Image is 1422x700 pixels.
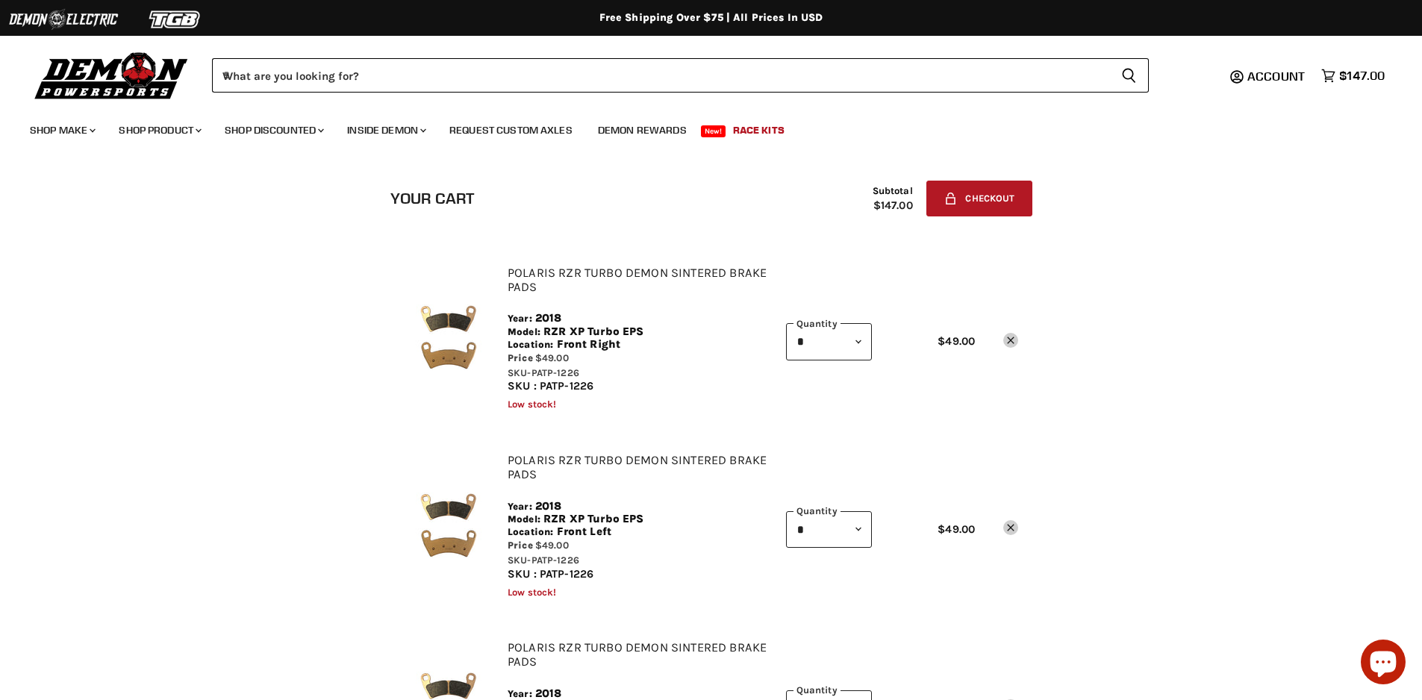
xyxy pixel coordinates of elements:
input: When autocomplete results are available use up and down arrows to review and enter to select [212,58,1109,93]
span: Year: [508,313,532,324]
span: SKU : PATP-1226 [508,567,593,581]
a: Race Kits [722,115,796,146]
span: Account [1247,69,1305,84]
div: SKU-PATP-1226 [508,553,772,568]
span: $49.00 [938,334,975,348]
span: Year: [508,501,532,512]
span: $147.00 [873,199,913,212]
div: Subtotal [873,185,913,212]
span: Year: [508,688,532,699]
a: Shop Discounted [213,115,333,146]
img: Demon Electric Logo 2 [7,5,119,34]
a: remove Polaris RZR Turbo Demon Sintered Brake Pads [1003,333,1018,348]
span: Location: [508,339,553,350]
a: Request Custom Axles [438,115,584,146]
img: Polaris RZR Turbo Demon Sintered Brake Pads - SKU-PATP-1226 [404,481,493,570]
span: $147.00 [1339,69,1385,83]
select: Quantity [786,511,872,548]
img: TGB Logo 2 [119,5,231,34]
a: Demon Rewards [587,115,698,146]
span: New! [701,125,726,137]
span: Front Left [557,525,612,538]
span: Model: [508,513,540,525]
span: Price [508,540,533,551]
div: Free Shipping Over $75 | All Prices In USD [114,11,1309,25]
button: Checkout [926,181,1032,216]
ul: Main menu [19,109,1381,146]
span: $49.00 [938,522,975,536]
span: $49.00 [535,352,569,363]
img: Demon Powersports [30,49,193,101]
span: 2018 [535,312,562,325]
div: SKU-PATP-1226 [508,366,772,381]
select: Quantity [786,323,872,360]
h1: Your cart [390,190,475,207]
span: Price [508,352,533,363]
button: Search [1109,58,1149,93]
a: Polaris RZR Turbo Demon Sintered Brake Pads [508,453,767,481]
a: Shop Product [107,115,211,146]
a: Shop Make [19,115,105,146]
span: 2018 [535,687,562,700]
span: Front Right [557,338,621,351]
span: RZR XP Turbo EPS [543,513,643,525]
span: Location: [508,526,553,537]
span: Low stock! [508,587,557,598]
span: $49.00 [535,540,569,551]
span: RZR XP Turbo EPS [543,325,643,338]
span: Low stock! [508,399,557,410]
img: Polaris RZR Turbo Demon Sintered Brake Pads - SKU-PATP-1226 [404,293,493,382]
a: Inside Demon [336,115,435,146]
a: Polaris RZR Turbo Demon Sintered Brake Pads [508,640,767,669]
a: remove Polaris RZR Turbo Demon Sintered Brake Pads [1003,520,1018,535]
span: 2018 [535,500,562,513]
form: Product [212,58,1149,93]
inbox-online-store-chat: Shopify online store chat [1356,640,1410,688]
a: Account [1241,69,1314,83]
span: Model: [508,326,540,337]
span: SKU : PATP-1226 [508,379,593,393]
a: $147.00 [1314,65,1392,87]
a: Polaris RZR Turbo Demon Sintered Brake Pads [508,266,767,294]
